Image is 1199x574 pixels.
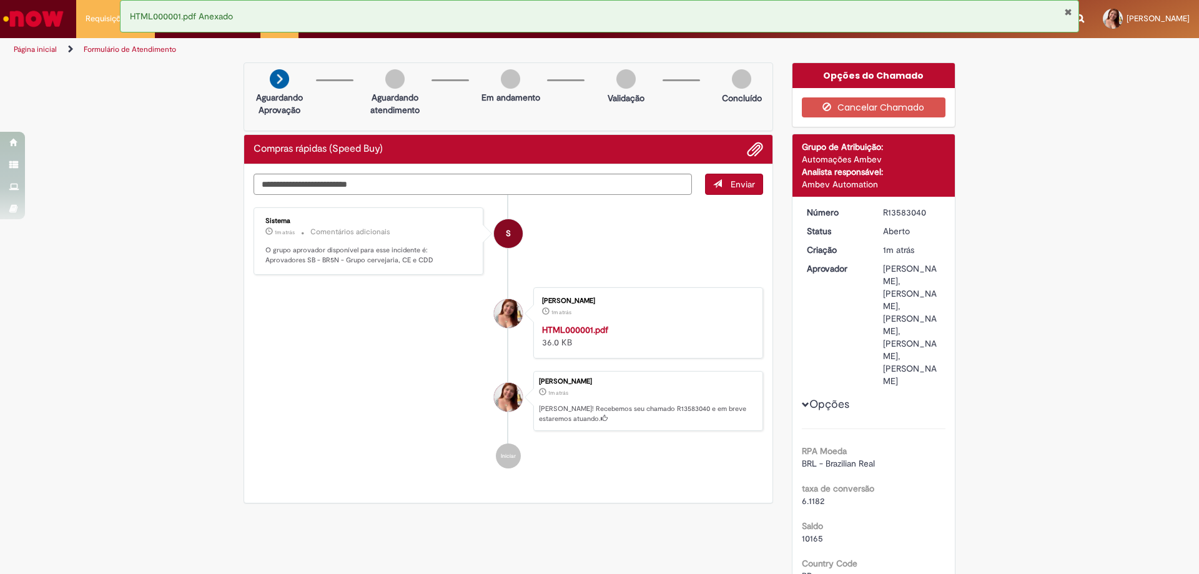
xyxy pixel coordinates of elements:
[270,69,289,89] img: arrow-next.png
[254,174,692,195] textarea: Digite sua mensagem aqui...
[802,458,875,469] span: BRL - Brazilian Real
[797,262,874,275] dt: Aprovador
[86,12,129,25] span: Requisições
[883,262,941,387] div: [PERSON_NAME], [PERSON_NAME], [PERSON_NAME], [PERSON_NAME], [PERSON_NAME]
[705,174,763,195] button: Enviar
[254,195,763,481] ul: Histórico de tíquete
[265,217,473,225] div: Sistema
[9,38,790,61] ul: Trilhas de página
[14,44,57,54] a: Página inicial
[616,69,636,89] img: img-circle-grey.png
[265,245,473,265] p: O grupo aprovador disponível para esse incidente é: Aprovadores SB - BR5N - Grupo cervejaria, CE ...
[883,244,941,256] div: 30/09/2025 16:56:48
[249,91,310,116] p: Aguardando Aprovação
[310,227,390,237] small: Comentários adicionais
[539,378,756,385] div: [PERSON_NAME]
[802,483,874,494] b: taxa de conversão
[481,91,540,104] p: Em andamento
[802,445,847,457] b: RPA Moeda
[1,6,66,31] img: ServiceNow
[722,92,762,104] p: Concluído
[608,92,644,104] p: Validação
[802,533,823,544] span: 10165
[551,309,571,316] span: 1m atrás
[548,389,568,397] span: 1m atrás
[539,404,756,423] p: [PERSON_NAME]! Recebemos seu chamado R13583040 e em breve estaremos atuando.
[802,97,946,117] button: Cancelar Chamado
[130,11,233,22] span: HTML000001.pdf Anexado
[883,206,941,219] div: R13583040
[732,69,751,89] img: img-circle-grey.png
[385,69,405,89] img: img-circle-grey.png
[797,244,874,256] dt: Criação
[494,299,523,328] div: Taissa Giovanna Melquiades Soares
[883,244,914,255] time: 30/09/2025 16:56:48
[542,324,750,349] div: 36.0 KB
[802,166,946,178] div: Analista responsável:
[275,229,295,236] span: 1m atrás
[542,297,750,305] div: [PERSON_NAME]
[747,141,763,157] button: Adicionar anexos
[731,179,755,190] span: Enviar
[506,219,511,249] span: S
[802,520,823,532] b: Saldo
[551,309,571,316] time: 30/09/2025 16:56:45
[494,383,523,412] div: Taissa Giovanna Melquiades Soares
[797,225,874,237] dt: Status
[883,225,941,237] div: Aberto
[501,69,520,89] img: img-circle-grey.png
[1064,7,1072,17] button: Fechar Notificação
[797,206,874,219] dt: Número
[792,63,955,88] div: Opções do Chamado
[802,178,946,191] div: Ambev Automation
[494,219,523,248] div: System
[84,44,176,54] a: Formulário de Atendimento
[542,324,608,335] a: HTML000001.pdf
[802,558,857,569] b: Country Code
[883,244,914,255] span: 1m atrás
[275,229,295,236] time: 30/09/2025 16:56:55
[802,153,946,166] div: Automações Ambev
[548,389,568,397] time: 30/09/2025 16:56:48
[802,141,946,153] div: Grupo de Atribuição:
[365,91,425,116] p: Aguardando atendimento
[802,495,824,507] span: 6.1182
[1127,13,1190,24] span: [PERSON_NAME]
[254,371,763,431] li: Taissa Giovanna Melquiades Soares
[254,144,383,155] h2: Compras rápidas (Speed Buy) Histórico de tíquete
